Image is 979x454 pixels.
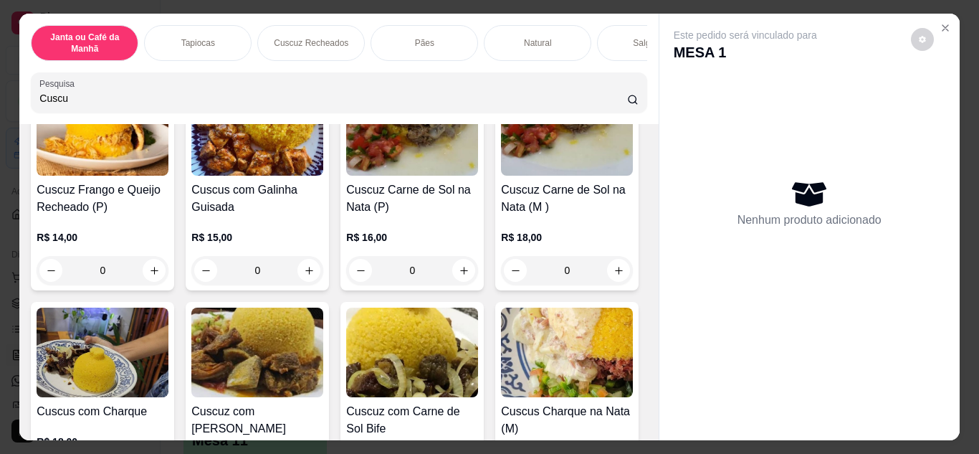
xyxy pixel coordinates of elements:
[37,435,168,449] p: R$ 18,00
[524,37,552,49] p: Natural
[346,403,478,438] h4: Cuscuz com Carne de Sol Bife
[191,86,323,176] img: product-image
[39,77,80,90] label: Pesquisa
[181,37,215,49] p: Tapiocas
[346,181,478,216] h4: Cuscuz Carne de Sol na Nata (P)
[501,86,633,176] img: product-image
[346,86,478,176] img: product-image
[37,86,168,176] img: product-image
[501,403,633,438] h4: Cuscus Charque na Nata (M)
[191,308,323,397] img: product-image
[501,230,633,245] p: R$ 18,00
[143,259,166,282] button: increase-product-quantity
[43,32,126,55] p: Janta ou Café da Manhã
[37,308,168,397] img: product-image
[452,259,475,282] button: increase-product-quantity
[37,230,168,245] p: R$ 14,00
[194,259,217,282] button: decrease-product-quantity
[191,403,323,438] h4: Cuscuz com [PERSON_NAME]
[37,181,168,216] h4: Cuscuz Frango e Queijo Recheado (P)
[297,259,320,282] button: increase-product-quantity
[346,308,478,397] img: product-image
[674,42,817,62] p: MESA 1
[37,403,168,420] h4: Cuscus com Charque
[737,212,882,229] p: Nenhum produto adicionado
[501,181,633,216] h4: Cuscuz Carne de Sol na Nata (M )
[607,259,630,282] button: increase-product-quantity
[934,16,957,39] button: Close
[39,91,627,105] input: Pesquisa
[501,308,633,397] img: product-image
[504,259,527,282] button: decrease-product-quantity
[349,259,372,282] button: decrease-product-quantity
[633,37,669,49] p: Salgados
[911,28,934,51] button: decrease-product-quantity
[191,181,323,216] h4: Cuscus com Galinha Guisada
[274,37,348,49] p: Cuscuz Recheados
[415,37,434,49] p: Pães
[674,28,817,42] p: Este pedido será vinculado para
[39,259,62,282] button: decrease-product-quantity
[191,230,323,245] p: R$ 15,00
[346,230,478,245] p: R$ 16,00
